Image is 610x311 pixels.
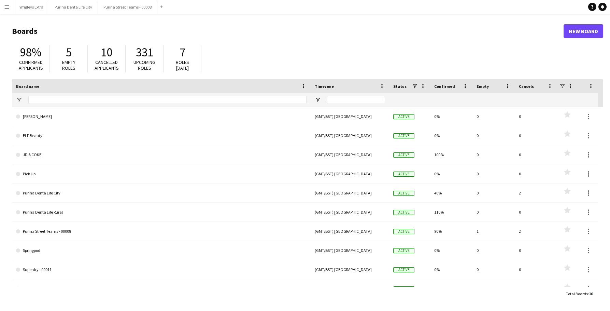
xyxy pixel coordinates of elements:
[519,84,534,89] span: Cancels
[515,184,557,202] div: 2
[66,45,72,60] span: 5
[16,145,307,164] a: JD & COKE
[393,191,414,196] span: Active
[566,291,588,296] span: Total Boards
[136,45,153,60] span: 331
[430,203,472,221] div: 110%
[16,203,307,222] a: Purina Denta Life Rural
[14,0,49,14] button: Wrigleys Extra
[101,45,112,60] span: 10
[472,164,515,183] div: 0
[515,222,557,241] div: 2
[311,184,389,202] div: (GMT/BST) [GEOGRAPHIC_DATA]
[311,203,389,221] div: (GMT/BST) [GEOGRAPHIC_DATA]
[515,145,557,164] div: 0
[393,152,414,158] span: Active
[472,222,515,241] div: 1
[430,241,472,260] div: 0%
[393,286,414,292] span: Active
[311,241,389,260] div: (GMT/BST) [GEOGRAPHIC_DATA]
[472,126,515,145] div: 0
[515,241,557,260] div: 0
[472,184,515,202] div: 0
[49,0,98,14] button: Purina Denta Life City
[393,248,414,253] span: Active
[430,107,472,126] div: 0%
[62,59,75,71] span: Empty roles
[515,260,557,279] div: 0
[311,107,389,126] div: (GMT/BST) [GEOGRAPHIC_DATA]
[515,279,557,298] div: 6
[589,291,593,296] span: 10
[19,59,43,71] span: Confirmed applicants
[95,59,119,71] span: Cancelled applicants
[311,126,389,145] div: (GMT/BST) [GEOGRAPHIC_DATA]
[393,229,414,234] span: Active
[430,184,472,202] div: 40%
[515,107,557,126] div: 0
[315,97,321,103] button: Open Filter Menu
[472,260,515,279] div: 0
[16,97,22,103] button: Open Filter Menu
[311,145,389,164] div: (GMT/BST) [GEOGRAPHIC_DATA]
[515,126,557,145] div: 0
[430,164,472,183] div: 0%
[16,107,307,126] a: [PERSON_NAME]
[20,45,41,60] span: 98%
[16,164,307,184] a: Pick Up
[133,59,155,71] span: Upcoming roles
[16,279,307,298] a: Wrigleys Extra
[12,26,564,36] h1: Boards
[515,203,557,221] div: 0
[16,184,307,203] a: Purina Denta Life City
[434,84,455,89] span: Confirmed
[566,287,593,300] div: :
[16,84,39,89] span: Board name
[472,145,515,164] div: 0
[393,210,414,215] span: Active
[16,126,307,145] a: ELF Beauty
[311,164,389,183] div: (GMT/BST) [GEOGRAPHIC_DATA]
[327,96,385,104] input: Timezone Filter Input
[311,279,389,298] div: (GMT/BST) [GEOGRAPHIC_DATA]
[430,222,472,241] div: 90%
[98,0,157,14] button: Purina Street Teams - 00008
[430,279,472,298] div: 98%
[16,222,307,241] a: Purina Street Teams - 00008
[515,164,557,183] div: 0
[430,126,472,145] div: 0%
[472,203,515,221] div: 0
[393,133,414,138] span: Active
[180,45,185,60] span: 7
[564,24,603,38] a: New Board
[472,107,515,126] div: 0
[16,241,307,260] a: Springpod
[472,279,515,298] div: 4
[472,241,515,260] div: 0
[430,145,472,164] div: 100%
[477,84,489,89] span: Empty
[393,172,414,177] span: Active
[311,222,389,241] div: (GMT/BST) [GEOGRAPHIC_DATA]
[393,114,414,119] span: Active
[16,260,307,279] a: Superdry - 00011
[430,260,472,279] div: 0%
[393,84,407,89] span: Status
[28,96,307,104] input: Board name Filter Input
[176,59,189,71] span: Roles [DATE]
[393,267,414,272] span: Active
[315,84,334,89] span: Timezone
[311,260,389,279] div: (GMT/BST) [GEOGRAPHIC_DATA]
